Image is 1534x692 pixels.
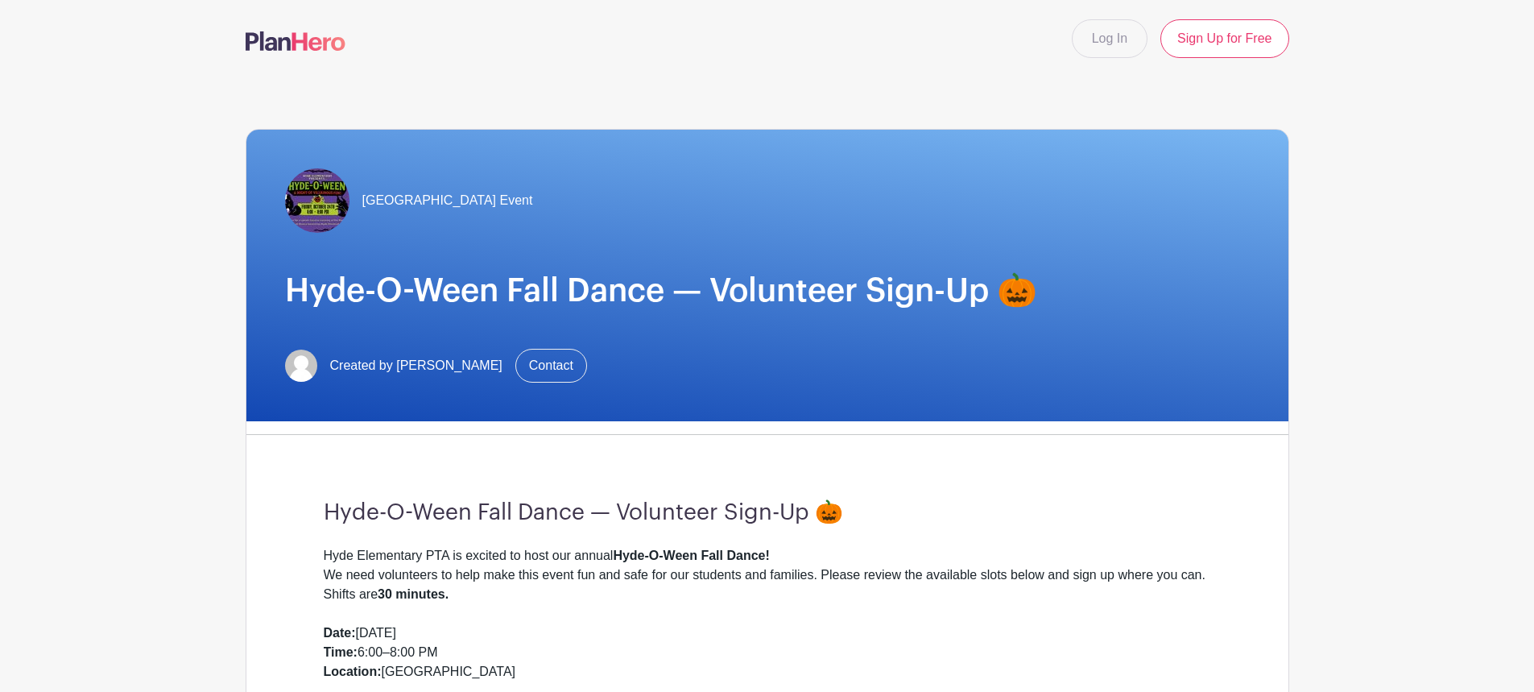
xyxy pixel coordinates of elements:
[378,587,449,601] strong: 30 minutes.
[613,549,769,562] strong: Hyde-O-Ween Fall Dance!
[515,349,587,383] a: Contact
[324,665,382,678] strong: Location:
[324,626,356,640] strong: Date:
[324,546,1211,624] div: Hyde Elementary PTA is excited to host our annual We need volunteers to help make this event fun ...
[324,499,1211,527] h3: Hyde-O-Ween Fall Dance — Volunteer Sign-Up 🎃
[285,168,349,233] img: Facebook%20Event%20Banner.jpg
[246,31,345,51] img: logo-507f7623f17ff9eddc593b1ce0a138ce2505c220e1c5a4e2b4648c50719b7d32.svg
[1072,19,1147,58] a: Log In
[1160,19,1288,58] a: Sign Up for Free
[330,356,502,375] span: Created by [PERSON_NAME]
[285,271,1250,310] h1: Hyde-O-Ween Fall Dance — Volunteer Sign-Up 🎃
[362,191,533,210] span: [GEOGRAPHIC_DATA] Event
[324,645,358,659] strong: Time:
[285,350,317,382] img: default-ce2991bfa6775e67f084385cd625a349d9dcbb7a52a09fb2fda1e96e2d18dcdb.png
